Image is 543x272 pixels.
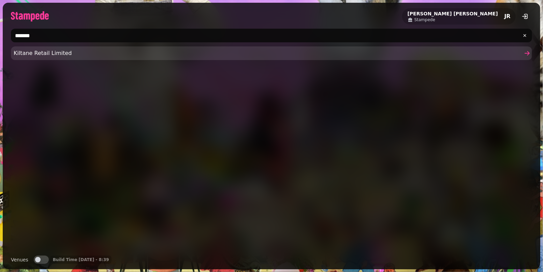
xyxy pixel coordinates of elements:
[408,10,498,17] h2: [PERSON_NAME] [PERSON_NAME]
[11,46,532,60] a: Kiltane Retail Limited
[518,10,532,23] button: logout
[504,14,511,19] span: JR
[53,257,109,262] p: Build Time [DATE] - 8:39
[414,17,435,23] span: Stampede
[11,256,28,264] label: Venues
[408,17,498,23] a: Stampede
[11,11,49,22] img: logo
[14,49,523,57] span: Kiltane Retail Limited
[519,30,531,41] button: clear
